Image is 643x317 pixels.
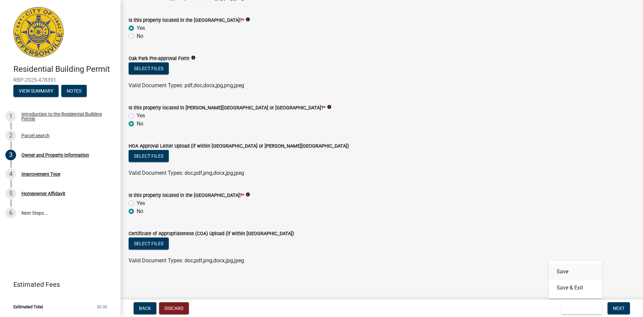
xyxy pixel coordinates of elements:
label: No [137,207,143,215]
button: Discard [159,302,189,314]
div: Introduction to the Residential Building Permit [21,112,110,121]
label: Is this property located in [PERSON_NAME][GEOGRAPHIC_DATA] or [GEOGRAPHIC_DATA]? [129,106,326,110]
a: Estimated Fees [5,278,110,291]
i: info [327,105,332,109]
span: Valid Document Types: pdf,doc,docx,jpg,png,jpeg [129,82,244,89]
div: Homeowner Affidavit [21,191,65,196]
i: info [245,17,250,22]
span: Valid Document Types: doc,pdf,png,docx,jpg,jpeg [129,170,244,176]
button: Select files [129,62,169,74]
wm-modal-confirm: Summary [13,89,59,94]
label: Yes [137,112,145,120]
div: Parcel search [21,133,50,138]
label: No [137,120,143,128]
span: Save & Exit [567,306,593,311]
button: Select files [129,150,169,162]
i: info [191,55,196,60]
label: Oak Park Pre-approval Form [129,56,190,61]
button: View Summary [13,85,59,97]
button: Next [608,302,630,314]
div: 3 [5,150,16,160]
label: Yes [137,199,145,207]
div: Save & Exit [549,261,602,299]
div: 1 [5,111,16,122]
div: 4 [5,169,16,179]
div: Improvement Type [21,172,60,176]
button: Save & Exit [549,280,602,296]
span: Back [139,306,151,311]
label: Is this property located in the [GEOGRAPHIC_DATA]? [129,18,244,23]
span: $0.00 [97,305,107,309]
button: Notes [61,85,87,97]
label: Yes [137,24,145,32]
button: Save [549,264,602,280]
div: 5 [5,188,16,199]
button: Save & Exit [562,302,602,314]
wm-modal-confirm: Notes [61,89,87,94]
label: No [137,32,143,40]
button: Back [134,302,156,314]
span: RBP-2025-478391 [13,77,107,83]
i: info [245,192,250,197]
label: Certificate of Appropriateness (COA) Upload (if within [GEOGRAPHIC_DATA]) [129,231,294,236]
img: City of Jeffersonville, Indiana [13,7,64,57]
span: Estimated Total [13,305,43,309]
div: Owner and Property Information [21,153,89,157]
label: Is this property located in the [GEOGRAPHIC_DATA]? [129,193,244,198]
div: 2 [5,130,16,141]
span: Valid Document Types: doc,pdf,png,docx,jpg,jpeg [129,257,244,264]
label: HOA Approval Letter Upload (if within [GEOGRAPHIC_DATA] or [PERSON_NAME][GEOGRAPHIC_DATA]) [129,144,349,149]
button: Select files [129,237,169,250]
h4: Residential Building Permit [13,64,115,74]
div: 6 [5,208,16,218]
span: Next [613,306,625,311]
